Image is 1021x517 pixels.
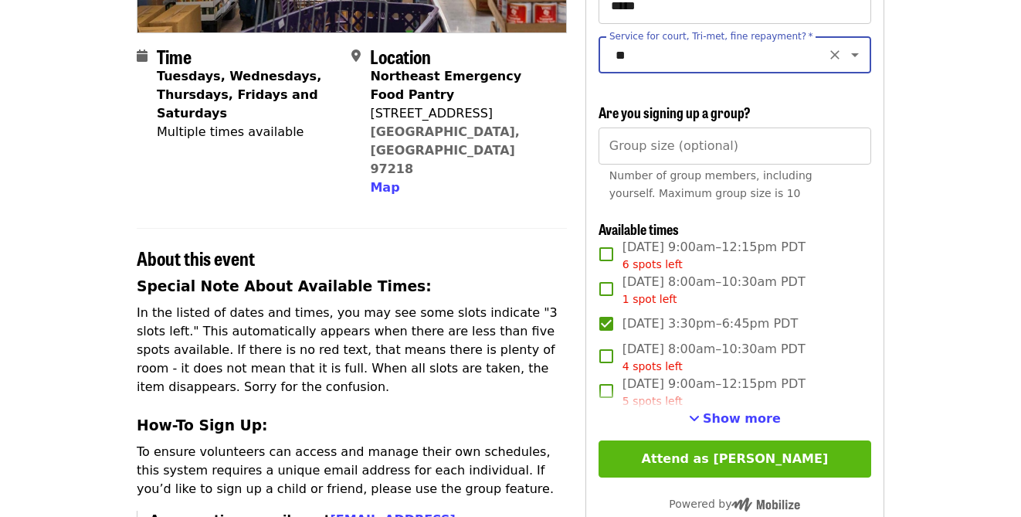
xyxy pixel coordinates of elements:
[731,498,800,512] img: Powered by Mobilize
[370,180,399,195] span: Map
[622,395,683,407] span: 5 spots left
[844,44,866,66] button: Open
[622,360,683,372] span: 4 spots left
[622,340,806,375] span: [DATE] 8:00am–10:30am PDT
[137,244,255,271] span: About this event
[157,69,321,121] strong: Tuesdays, Wednesdays, Thursdays, Fridays and Saturdays
[137,49,148,63] i: calendar icon
[599,128,871,165] input: [object Object]
[599,440,871,478] button: Attend as [PERSON_NAME]
[622,258,683,270] span: 6 spots left
[689,410,781,428] button: See more timeslots
[622,375,806,410] span: [DATE] 9:00am–12:15pm PDT
[622,293,677,305] span: 1 spot left
[622,315,798,333] span: [DATE] 3:30pm–6:45pm PDT
[137,278,432,294] strong: Special Note About Available Times:
[669,498,800,510] span: Powered by
[370,179,399,197] button: Map
[370,104,554,123] div: [STREET_ADDRESS]
[137,304,567,396] p: In the listed of dates and times, you may see some slots indicate "3 slots left." This automatica...
[824,44,846,66] button: Clear
[370,124,520,176] a: [GEOGRAPHIC_DATA], [GEOGRAPHIC_DATA] 97218
[137,443,567,498] p: To ensure volunteers can access and manage their own schedules, this system requires a unique ema...
[609,32,813,41] label: Service for court, Tri-met, fine repayment?
[157,123,339,141] div: Multiple times available
[137,417,268,434] strong: How-To Sign Up:
[622,273,806,308] span: [DATE] 8:00am–10:30am PDT
[599,102,751,122] span: Are you signing up a group?
[370,69,521,102] strong: Northeast Emergency Food Pantry
[622,238,806,273] span: [DATE] 9:00am–12:15pm PDT
[157,43,192,70] span: Time
[370,43,431,70] span: Location
[599,219,679,239] span: Available times
[609,169,812,199] span: Number of group members, including yourself. Maximum group size is 10
[703,411,781,426] span: Show more
[351,49,361,63] i: map-marker-alt icon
